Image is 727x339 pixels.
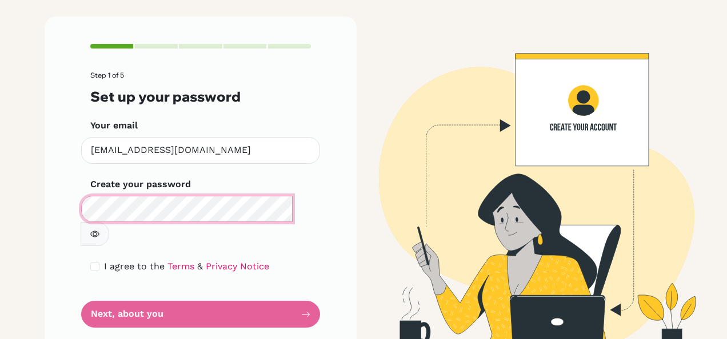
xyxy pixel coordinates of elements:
span: & [197,261,203,272]
label: Your email [90,119,138,132]
label: Create your password [90,177,191,191]
a: Privacy Notice [206,261,269,272]
h3: Set up your password [90,88,311,105]
a: Terms [167,261,194,272]
span: Step 1 of 5 [90,71,124,79]
input: Insert your email* [81,137,320,164]
span: I agree to the [104,261,165,272]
